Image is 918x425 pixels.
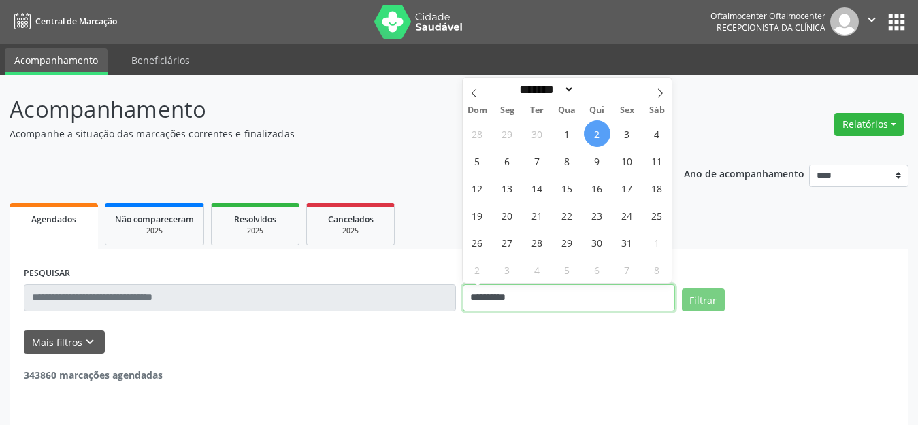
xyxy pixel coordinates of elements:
[464,148,491,174] span: Outubro 5, 2025
[221,226,289,236] div: 2025
[614,148,640,174] span: Outubro 10, 2025
[24,330,105,354] button: Mais filtroskeyboard_arrow_down
[494,148,521,174] span: Outubro 6, 2025
[24,263,70,284] label: PESQUISAR
[524,202,551,228] span: Outubro 21, 2025
[830,7,859,36] img: img
[682,288,725,311] button: Filtrar
[614,175,640,201] span: Outubro 17, 2025
[644,175,670,201] span: Outubro 18, 2025
[584,229,610,256] span: Outubro 30, 2025
[644,256,670,283] span: Novembro 8, 2025
[584,175,610,201] span: Outubro 16, 2025
[464,202,491,228] span: Outubro 19, 2025
[642,106,672,115] span: Sáb
[710,10,825,22] div: Oftalmocenter Oftalmocenter
[584,120,610,147] span: Outubro 2, 2025
[31,214,76,225] span: Agendados
[10,126,639,141] p: Acompanhe a situação das marcações correntes e finalizadas
[717,22,825,33] span: Recepcionista da clínica
[464,120,491,147] span: Setembro 28, 2025
[328,214,374,225] span: Cancelados
[644,229,670,256] span: Novembro 1, 2025
[10,10,117,33] a: Central de Marcação
[614,202,640,228] span: Outubro 24, 2025
[524,256,551,283] span: Novembro 4, 2025
[522,106,552,115] span: Ter
[554,202,580,228] span: Outubro 22, 2025
[82,335,97,350] i: keyboard_arrow_down
[24,369,163,381] strong: 343860 marcações agendadas
[524,175,551,201] span: Outubro 14, 2025
[554,120,580,147] span: Outubro 1, 2025
[316,226,384,236] div: 2025
[614,229,640,256] span: Outubro 31, 2025
[582,106,612,115] span: Qui
[885,10,908,34] button: apps
[644,120,670,147] span: Outubro 4, 2025
[494,120,521,147] span: Setembro 29, 2025
[614,256,640,283] span: Novembro 7, 2025
[554,148,580,174] span: Outubro 8, 2025
[554,256,580,283] span: Novembro 5, 2025
[464,229,491,256] span: Outubro 26, 2025
[494,202,521,228] span: Outubro 20, 2025
[494,175,521,201] span: Outubro 13, 2025
[584,256,610,283] span: Novembro 6, 2025
[554,229,580,256] span: Outubro 29, 2025
[859,7,885,36] button: 
[864,12,879,27] i: 
[612,106,642,115] span: Sex
[494,229,521,256] span: Outubro 27, 2025
[115,226,194,236] div: 2025
[684,165,804,182] p: Ano de acompanhamento
[494,256,521,283] span: Novembro 3, 2025
[552,106,582,115] span: Qua
[234,214,276,225] span: Resolvidos
[554,175,580,201] span: Outubro 15, 2025
[584,202,610,228] span: Outubro 23, 2025
[122,48,199,72] a: Beneficiários
[35,16,117,27] span: Central de Marcação
[834,113,904,136] button: Relatórios
[115,214,194,225] span: Não compareceram
[644,148,670,174] span: Outubro 11, 2025
[524,120,551,147] span: Setembro 30, 2025
[524,148,551,174] span: Outubro 7, 2025
[464,175,491,201] span: Outubro 12, 2025
[5,48,108,75] a: Acompanhamento
[463,106,493,115] span: Dom
[464,256,491,283] span: Novembro 2, 2025
[515,82,575,97] select: Month
[614,120,640,147] span: Outubro 3, 2025
[574,82,619,97] input: Year
[524,229,551,256] span: Outubro 28, 2025
[584,148,610,174] span: Outubro 9, 2025
[10,92,639,126] p: Acompanhamento
[492,106,522,115] span: Seg
[644,202,670,228] span: Outubro 25, 2025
